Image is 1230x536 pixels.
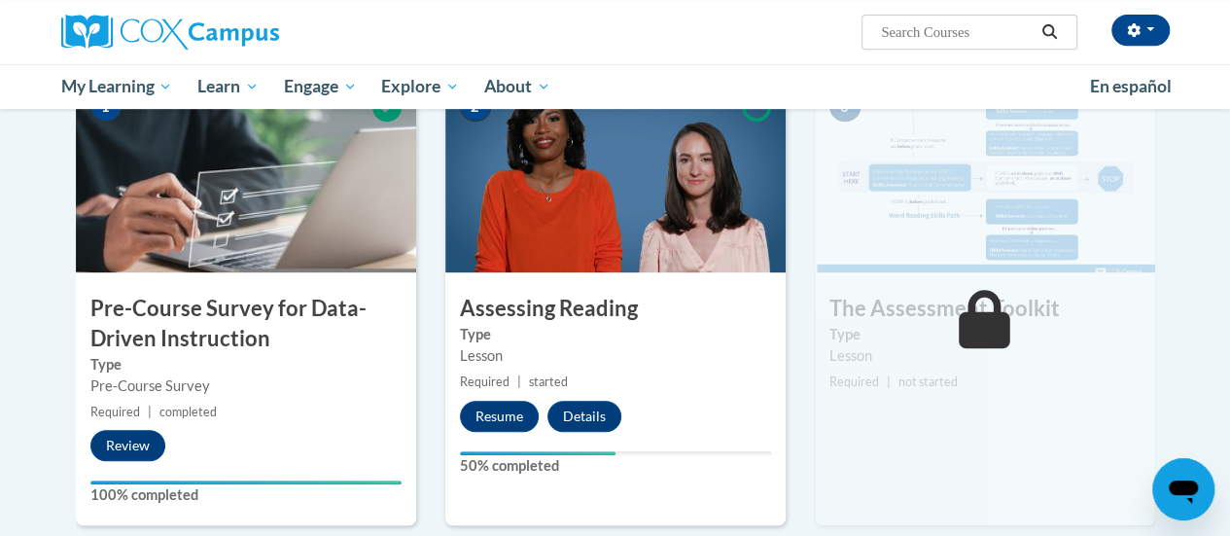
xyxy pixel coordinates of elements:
a: Learn [185,64,271,109]
img: Course Image [445,78,786,272]
button: Review [90,430,165,461]
img: Course Image [815,78,1155,272]
span: | [148,405,152,419]
div: Your progress [90,481,402,484]
iframe: Button to launch messaging window [1152,458,1214,520]
img: Course Image [76,78,416,272]
div: Main menu [47,64,1184,109]
h3: Pre-Course Survey for Data-Driven Instruction [76,294,416,354]
span: Required [829,375,879,389]
span: About [484,75,550,98]
span: completed [159,405,217,419]
button: Resume [460,401,539,432]
a: Explore [369,64,472,109]
h3: Assessing Reading [445,294,786,324]
label: 50% completed [460,455,771,477]
div: Lesson [829,345,1141,367]
h3: The Assessment Toolkit [815,294,1155,324]
input: Search Courses [879,20,1035,44]
label: Type [460,324,771,345]
img: Cox Campus [61,15,279,50]
a: Cox Campus [61,15,411,50]
label: Type [90,354,402,375]
a: My Learning [49,64,186,109]
span: | [517,375,521,389]
label: 100% completed [90,484,402,506]
label: Type [829,324,1141,345]
button: Account Settings [1111,15,1170,46]
span: Learn [197,75,259,98]
div: Your progress [460,451,615,455]
span: Required [460,375,510,389]
span: Engage [284,75,357,98]
a: Engage [271,64,369,109]
span: started [529,375,568,389]
a: About [472,64,563,109]
span: Required [90,405,140,419]
div: Lesson [460,345,771,367]
span: not started [898,375,958,389]
span: Explore [381,75,459,98]
span: | [887,375,891,389]
span: My Learning [60,75,172,98]
a: En español [1077,66,1184,107]
span: En español [1090,76,1172,96]
div: Pre-Course Survey [90,375,402,397]
button: Search [1035,20,1064,44]
button: Details [547,401,621,432]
